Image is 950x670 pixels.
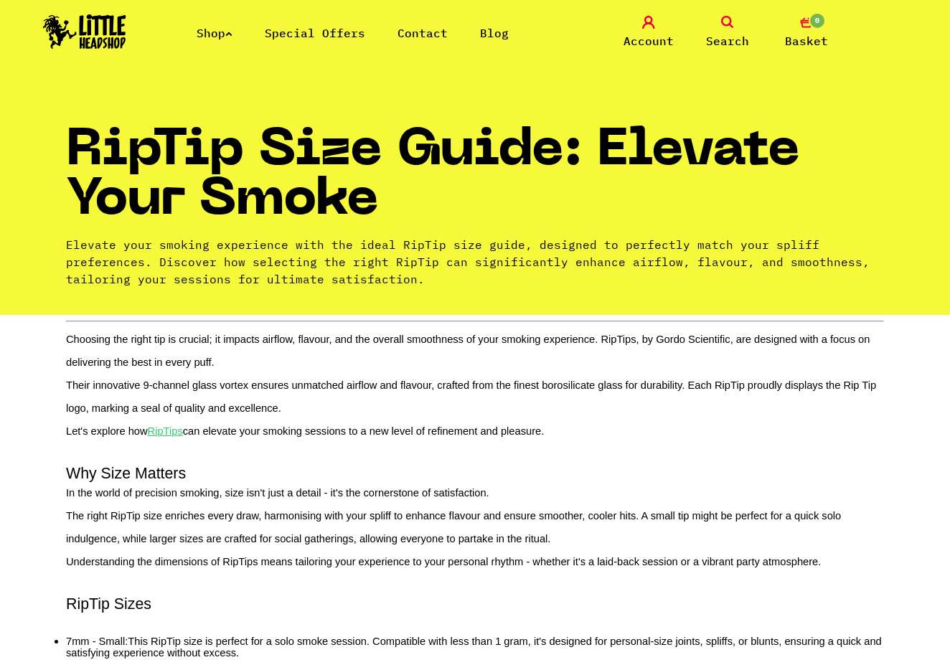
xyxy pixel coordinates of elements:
[43,14,126,49] img: Little Head Shop Logo
[624,32,674,49] span: Account
[66,556,821,567] span: Understanding the dimensions of RipTips means tailoring your experience to your personal rhythm -...
[809,12,826,29] span: 0
[398,26,448,40] a: Contact
[265,26,365,40] a: Special Offers
[66,236,884,288] p: Elevate your smoking experience with the ideal RipTip size guide, designed to perfectly match you...
[480,26,509,40] a: Blog
[66,636,128,647] strong: 7mm - Small:
[183,425,544,437] span: can elevate your smoking sessions to a new level of refinement and pleasure.
[785,32,828,49] span: Basket
[692,16,763,49] a: Search
[148,425,183,437] a: RipTips
[66,465,186,482] span: Why Size Matters
[66,487,489,499] span: In the world of precision smoking, size isn't just a detail - it's the cornerstone of satisfaction.
[148,425,183,437] u: RipTips
[66,595,151,613] span: RipTip Sizes
[197,26,232,40] a: Shop
[66,510,841,544] span: The right RipTip size enriches every draw, harmonising with your spliff to enhance flavour and en...
[66,379,876,414] span: Their innovative 9-channel glass vortex ensures unmatched airflow and flavour, crafted from the f...
[66,636,882,659] span: This RipTip size is perfect for a solo smoke session. Compatible with less than 1 gram, it's desi...
[66,425,148,437] span: Let's explore how
[66,127,884,236] h1: RipTip Size Guide: Elevate Your Smoke
[66,334,870,368] span: Choosing the right tip is crucial; it impacts airflow, flavour, and the overall smoothness of you...
[771,16,842,49] a: 0 Basket
[706,32,749,49] span: Search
